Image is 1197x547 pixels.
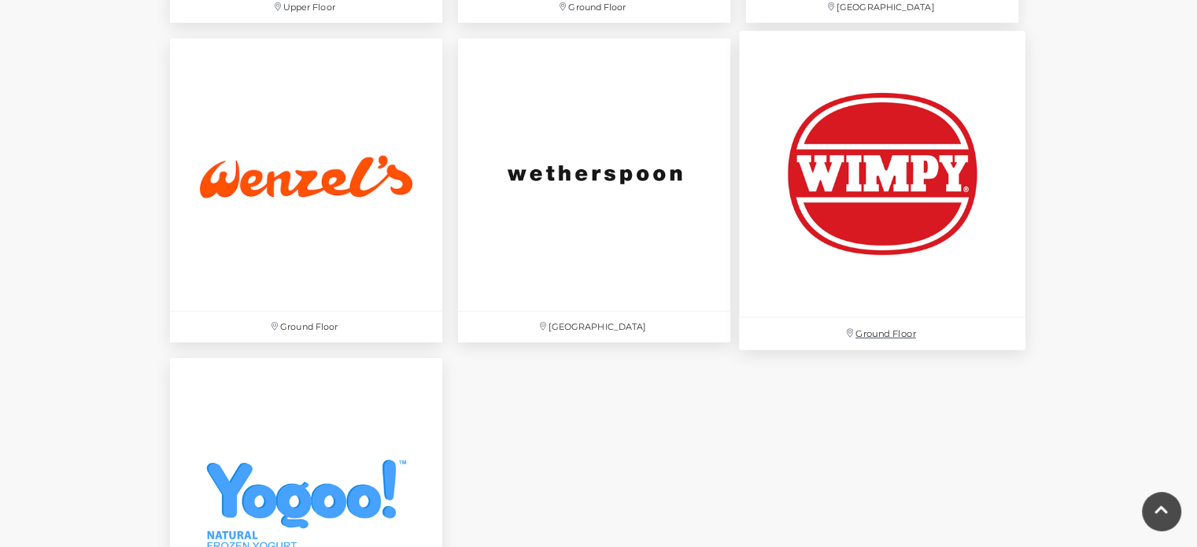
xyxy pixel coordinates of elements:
p: Ground Floor [739,318,1025,350]
a: Ground Floor [731,22,1034,358]
p: [GEOGRAPHIC_DATA] [458,312,730,342]
p: Ground Floor [170,312,442,342]
a: Ground Floor [162,31,450,350]
a: [GEOGRAPHIC_DATA] [450,31,738,350]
